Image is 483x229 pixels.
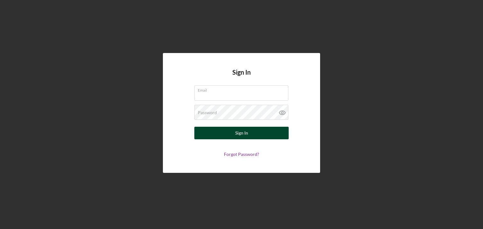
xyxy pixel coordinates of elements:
[198,86,288,93] label: Email
[194,127,289,139] button: Sign In
[224,152,259,157] a: Forgot Password?
[235,127,248,139] div: Sign In
[232,69,251,85] h4: Sign In
[198,110,217,115] label: Password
